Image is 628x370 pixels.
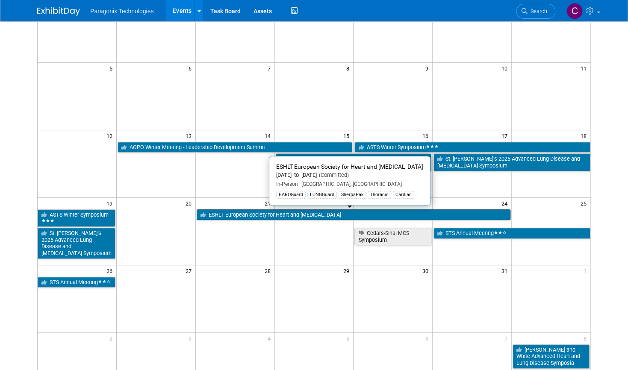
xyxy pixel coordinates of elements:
[501,63,511,73] span: 10
[583,333,590,344] span: 8
[109,333,116,344] span: 2
[106,265,116,276] span: 26
[501,265,511,276] span: 31
[264,265,274,276] span: 28
[345,63,353,73] span: 8
[188,63,195,73] span: 6
[264,130,274,141] span: 14
[188,333,195,344] span: 3
[38,277,115,288] a: STS Annual Meeting
[501,198,511,208] span: 24
[307,191,337,199] div: LUNGGuard
[368,191,391,199] div: Thoracic
[109,63,116,73] span: 5
[267,333,274,344] span: 4
[580,198,590,208] span: 25
[106,130,116,141] span: 12
[425,63,432,73] span: 9
[354,142,590,153] a: ASTS Winter Symposium
[118,142,352,153] a: AOPO Winter Meeting - Leadership Development Summit
[580,63,590,73] span: 11
[513,344,590,369] a: [PERSON_NAME] and White Advanced Heart and Lung Disease Symposia
[37,7,80,16] img: ExhibitDay
[267,63,274,73] span: 7
[106,198,116,208] span: 19
[276,172,423,179] div: [DATE] to [DATE]
[317,172,349,178] span: (Committed)
[422,265,432,276] span: 30
[354,228,431,245] a: Cedars-Sinai MCS Symposium
[422,130,432,141] span: 16
[298,181,402,187] span: [GEOGRAPHIC_DATA], [GEOGRAPHIC_DATA]
[276,163,423,170] span: ESHLT European Society for Heart and [MEDICAL_DATA]
[276,191,306,199] div: BAROGuard
[276,181,298,187] span: In-Person
[90,8,153,15] span: Paragonix Technologies
[393,191,414,199] div: Cardiac
[38,209,115,227] a: ASTS Winter Symposium
[264,198,274,208] span: 21
[339,191,366,199] div: SherpaPak
[580,130,590,141] span: 18
[185,130,195,141] span: 13
[425,333,432,344] span: 6
[185,265,195,276] span: 27
[342,265,353,276] span: 29
[504,333,511,344] span: 7
[342,130,353,141] span: 15
[433,153,590,171] a: St. [PERSON_NAME]’s 2025 Advanced Lung Disease and [MEDICAL_DATA] Symposium
[38,228,115,259] a: St. [PERSON_NAME]’s 2025 Advanced Lung Disease and [MEDICAL_DATA] Symposium
[433,228,590,239] a: STS Annual Meeting
[516,4,555,19] a: Search
[528,8,547,15] span: Search
[583,265,590,276] span: 1
[345,333,353,344] span: 5
[566,3,583,19] img: Corinne McNamara
[185,198,195,208] span: 20
[501,130,511,141] span: 17
[197,209,510,220] a: ESHLT European Society for Heart and [MEDICAL_DATA]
